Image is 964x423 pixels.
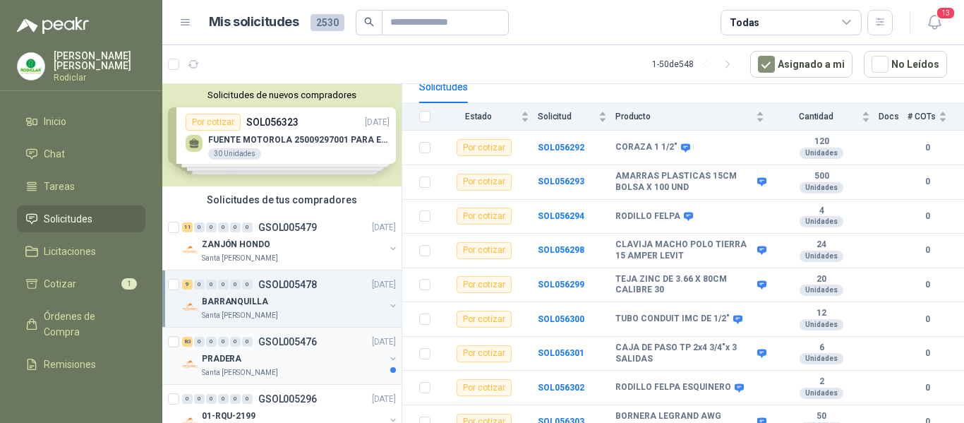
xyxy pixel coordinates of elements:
[182,333,399,379] a: 83 0 0 0 0 0 GSOL005476[DATE] Company LogoPRADERASanta [PERSON_NAME]
[730,15,759,30] div: Todas
[615,382,731,393] b: RODILLO FELPA ESQUINERO
[538,103,615,131] th: Solicitud
[202,295,268,309] p: BARRANQUILLA
[908,112,936,121] span: # COTs
[652,53,739,76] div: 1 - 50 de 548
[773,376,870,388] b: 2
[538,112,596,121] span: Solicitud
[202,310,278,321] p: Santa [PERSON_NAME]
[800,353,843,364] div: Unidades
[457,345,512,362] div: Por cotizar
[372,335,396,349] p: [DATE]
[258,337,317,347] p: GSOL005476
[538,280,584,290] b: SOL056299
[773,411,870,422] b: 50
[615,112,753,121] span: Producto
[538,143,584,153] a: SOL056292
[194,337,205,347] div: 0
[538,314,584,324] a: SOL056300
[538,383,584,393] a: SOL056302
[372,278,396,292] p: [DATE]
[538,348,584,358] a: SOL056301
[908,210,947,223] b: 0
[54,51,145,71] p: [PERSON_NAME] [PERSON_NAME]
[162,84,402,186] div: Solicitudes de nuevos compradoresPor cotizarSOL056323[DATE] FUENTE MOTOROLA 25009297001 PARA EP45...
[800,285,843,296] div: Unidades
[750,51,852,78] button: Asignado a mi
[773,239,870,251] b: 24
[538,211,584,221] a: SOL056294
[419,79,468,95] div: Solicitudes
[879,103,908,131] th: Docs
[538,245,584,255] a: SOL056298
[182,242,199,258] img: Company Logo
[457,242,512,259] div: Por cotizar
[206,394,217,404] div: 0
[457,276,512,293] div: Por cotizar
[457,208,512,225] div: Por cotizar
[773,136,870,148] b: 120
[194,280,205,290] div: 0
[615,239,754,261] b: CLAVIJA MACHO POLO TIERRA 15 AMPER LEVIT
[44,244,96,259] span: Licitaciones
[17,351,145,378] a: Remisiones
[206,222,217,232] div: 0
[54,73,145,82] p: Rodiclar
[218,394,229,404] div: 0
[615,314,730,325] b: TUBO CONDUIT IMC DE 1/2"
[18,53,44,80] img: Company Logo
[242,222,253,232] div: 0
[908,347,947,360] b: 0
[242,394,253,404] div: 0
[17,205,145,232] a: Solicitudes
[44,357,96,372] span: Remisiones
[615,142,677,153] b: CORAZA 1 1/2"
[773,308,870,319] b: 12
[230,280,241,290] div: 0
[17,238,145,265] a: Licitaciones
[17,17,89,34] img: Logo peakr
[44,276,76,292] span: Cotizar
[182,276,399,321] a: 9 0 0 0 0 0 GSOL005478[DATE] Company LogoBARRANQUILLASanta [PERSON_NAME]
[773,171,870,182] b: 500
[908,244,947,257] b: 0
[800,148,843,159] div: Unidades
[230,337,241,347] div: 0
[615,342,754,364] b: CAJA DE PASO TP 2x4 3/4"x 3 SALIDAS
[182,219,399,264] a: 11 0 0 0 0 0 GSOL005479[DATE] Company LogoZANJÓN HONDOSanta [PERSON_NAME]
[202,410,255,423] p: 01-RQU-2199
[908,381,947,395] b: 0
[44,114,66,129] span: Inicio
[258,222,317,232] p: GSOL005479
[922,10,947,35] button: 13
[17,383,145,410] a: Configuración
[908,103,964,131] th: # COTs
[800,319,843,330] div: Unidades
[773,112,859,121] span: Cantidad
[773,205,870,217] b: 4
[202,367,278,379] p: Santa [PERSON_NAME]
[908,175,947,189] b: 0
[908,141,947,155] b: 0
[864,51,947,78] button: No Leídos
[44,211,92,227] span: Solicitudes
[17,141,145,167] a: Chat
[194,222,205,232] div: 0
[194,394,205,404] div: 0
[182,356,199,373] img: Company Logo
[182,394,193,404] div: 0
[538,177,584,186] b: SOL056293
[17,108,145,135] a: Inicio
[372,221,396,234] p: [DATE]
[457,139,512,156] div: Por cotizar
[218,222,229,232] div: 0
[615,274,754,296] b: TEJA ZINC DE 3.66 X 80CM CALIBRE 30
[773,342,870,354] b: 6
[17,303,145,345] a: Órdenes de Compra
[44,179,75,194] span: Tareas
[615,171,754,193] b: AMARRAS PLASTICAS 15CM BOLSA X 100 UND
[615,211,680,222] b: RODILLO FELPA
